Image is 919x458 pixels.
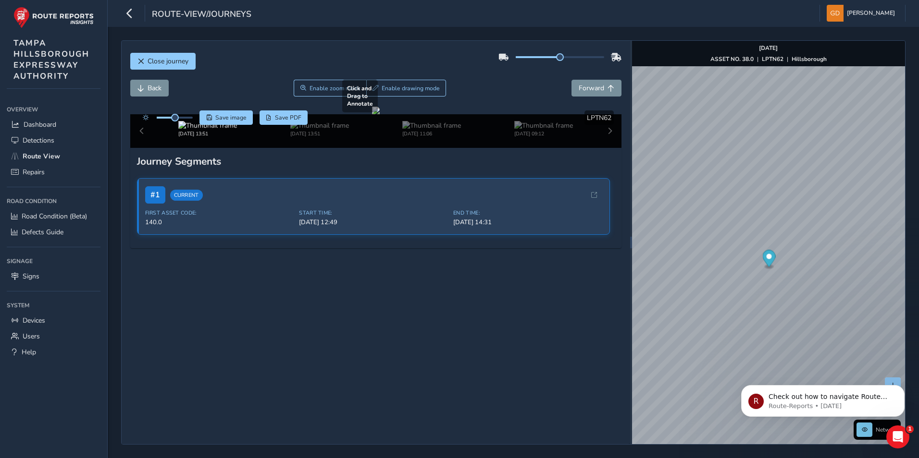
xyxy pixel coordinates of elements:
div: [DATE] 13:51 [178,130,237,137]
span: Dashboard [24,120,56,129]
div: | | [710,55,827,63]
img: Thumbnail frame [402,121,461,130]
img: Thumbnail frame [178,121,237,130]
span: Forward [579,84,604,93]
img: rr logo [13,7,94,28]
img: Thumbnail frame [290,121,349,130]
button: Zoom [294,80,366,96]
iframe: Intercom notifications message [727,365,919,432]
a: Help [7,344,100,360]
a: Road Condition (Beta) [7,208,100,224]
span: 140.0 [145,218,294,227]
button: Draw [366,80,447,96]
div: Journey Segments [137,155,615,168]
strong: LPTN62 [762,55,783,63]
span: End Time: [453,209,602,217]
span: Save image [215,114,247,121]
span: Signs [23,272,39,281]
span: Help [22,348,36,357]
span: Defects Guide [22,228,63,237]
div: Overview [7,102,100,117]
strong: [DATE] [759,44,778,52]
span: LPTN62 [587,113,611,122]
a: Defects Guide [7,224,100,240]
div: [DATE] 13:51 [290,130,349,137]
button: [PERSON_NAME] [827,5,898,22]
strong: ASSET NO. 38.0 [710,55,754,63]
span: Road Condition (Beta) [22,212,87,221]
span: Enable drawing mode [382,84,440,92]
span: Repairs [23,168,45,177]
img: diamond-layout [827,5,844,22]
a: Users [7,328,100,344]
span: Enable zoom mode [310,84,360,92]
span: # 1 [145,186,165,204]
a: Devices [7,313,100,328]
button: Close journey [130,53,196,70]
button: Forward [571,80,621,96]
div: [DATE] 11:06 [402,130,461,137]
span: Devices [23,316,45,325]
a: Detections [7,133,100,148]
a: Route View [7,148,100,164]
div: Signage [7,254,100,268]
img: Thumbnail frame [514,121,573,130]
button: Back [130,80,169,96]
span: First Asset Code: [145,209,294,217]
span: [PERSON_NAME] [847,5,895,22]
span: [DATE] 14:31 [453,218,602,227]
span: Users [23,332,40,341]
button: Save [199,110,253,125]
iframe: Intercom live chat [886,425,909,448]
button: PDF [260,110,308,125]
div: System [7,298,100,313]
span: TAMPA HILLSBOROUGH EXPRESSWAY AUTHORITY [13,37,89,82]
div: [DATE] 09:12 [514,130,573,137]
div: Map marker [762,250,775,270]
span: Save PDF [275,114,301,121]
strong: Hillsborough [792,55,827,63]
span: Close journey [148,57,188,66]
div: Road Condition [7,194,100,208]
span: Back [148,84,161,93]
span: Route View [23,152,60,161]
a: Dashboard [7,117,100,133]
span: 1 [906,425,914,433]
span: Start Time: [299,209,447,217]
span: route-view/journeys [152,8,251,22]
span: Detections [23,136,54,145]
span: [DATE] 12:49 [299,218,447,227]
a: Signs [7,268,100,284]
a: Repairs [7,164,100,180]
span: Current [170,190,203,201]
